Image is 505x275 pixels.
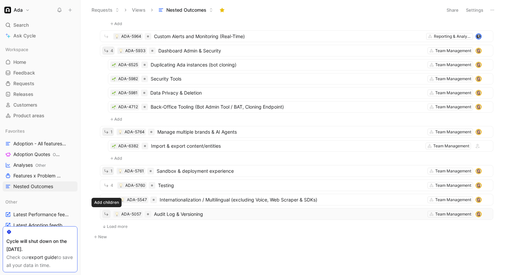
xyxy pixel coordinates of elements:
[3,20,77,30] div: Search
[6,237,74,253] div: Cycle will shut down on the [DATE].
[151,75,425,83] span: Security Tools
[102,46,115,55] button: 4
[3,5,31,15] button: AdaAda
[100,30,493,42] a: 💡ADA-5964Custom Alerts and Monitoring (Real-Time)Reporting & Analyticsavatar
[120,197,125,202] button: 💡
[3,160,77,170] a: AnalysesOther
[53,152,63,157] span: Other
[476,34,481,39] img: avatar
[157,167,425,175] span: Sandbox & deployment experience
[5,128,25,134] span: Favorites
[112,62,116,67] div: 🌱
[435,47,471,54] div: Team Management
[111,130,113,134] span: 1
[112,144,116,148] img: 🌱
[89,5,122,15] button: Requests
[160,196,425,204] span: Internationalization / Multilingual (excluding Voice, Web Scraper & SDKs)
[102,167,114,175] button: 1
[13,59,26,65] span: Home
[108,115,125,123] button: Add
[112,63,116,67] img: 🌱
[118,130,123,134] button: 💡
[115,212,119,217] div: 💡
[112,77,116,81] img: 🌱
[166,7,206,13] span: Nested Outcomes
[463,5,486,15] button: Settings
[3,68,77,78] a: Feedback
[118,169,122,173] img: 💡
[108,140,493,152] a: 🌱ADA-6382Import & export content/entitiesTeam Management
[3,100,77,110] a: Customers
[112,105,116,109] button: 🌱
[112,91,116,95] img: 🌱
[434,33,471,40] div: Reporting & Analytics
[100,179,493,191] a: 4💡ADA-5760TestingTeam Managementavatar
[119,48,123,53] button: 💡
[125,47,146,54] div: ADA-5933
[102,181,115,189] button: 4
[13,102,37,108] span: Customers
[100,126,493,138] a: 1💡ADA-5764Manage multiple brands & AI AgentsTeam Managementavatar
[118,104,138,110] div: ADA-4712
[158,181,425,189] span: Testing
[435,76,471,82] div: Team Management
[125,168,144,174] div: ADA-5761
[100,126,493,162] div: Add
[14,7,23,13] h1: Ada
[435,196,471,203] div: Team Management
[13,32,36,40] span: Ask Cycle
[5,46,28,53] span: Workspace
[3,139,77,149] a: Adoption - All features & problem areas
[476,91,481,95] img: avatar
[3,57,77,67] a: Home
[100,45,493,56] a: 4💡ADA-5933Dashboard Admin & SecurityTeam Managementavatar
[108,87,493,99] a: 🌱ADA-5981Data Privacy & DeletionTeam Managementavatar
[3,197,77,207] div: Other
[476,169,481,173] img: avatar
[108,154,125,162] button: Add
[13,172,64,179] span: Features x Problem Area
[129,5,149,15] button: Views
[5,198,17,205] span: Other
[35,163,46,168] span: Other
[100,194,493,205] a: 12💡ADA-5547Internationalization / Multilingual (excluding Voice, Web Scraper & SDKs)Team Manageme...
[476,77,481,81] img: avatar
[13,183,53,190] span: Nested Outcomes
[111,49,113,53] span: 4
[151,61,425,69] span: Duplicating Ada instances (bot cloning)
[108,59,493,71] a: 🌱ADA-6525Duplicating Ada instances (bot cloning)Team Managementavatar
[119,183,123,188] button: 💡
[13,140,67,147] span: Adoption - All features & problem areas
[108,20,125,28] button: Add
[29,254,57,260] a: export guide
[158,47,425,55] span: Dashboard Admin & Security
[100,45,493,123] div: Add
[118,143,138,149] div: ADA-6382
[3,126,77,136] div: Favorites
[115,34,119,39] div: 💡
[6,253,74,269] div: Check our to save all your data in time.
[151,142,423,150] span: Import & export content/entities
[435,61,471,68] div: Team Management
[444,5,462,15] button: Share
[13,112,44,119] span: Product areas
[155,5,216,15] button: Nested Outcomes
[476,183,481,188] img: avatar
[13,222,68,229] span: Latest Adoption feedback
[119,49,123,53] img: 💡
[13,70,35,76] span: Feedback
[121,33,141,40] div: ADA-5964
[119,183,123,187] img: 💡
[433,143,469,149] div: Team Management
[102,128,114,136] button: 1
[118,169,123,173] button: 💡
[476,105,481,109] img: avatar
